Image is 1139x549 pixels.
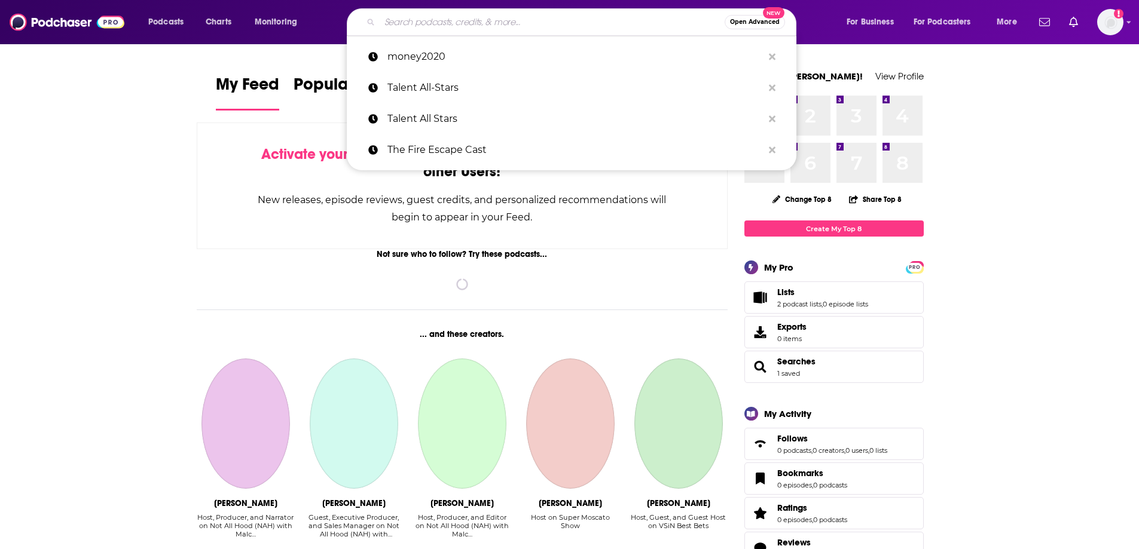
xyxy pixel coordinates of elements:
a: Wes Reynolds [634,358,723,489]
a: 0 users [845,446,868,455]
a: 0 episode lists [823,300,868,308]
a: 0 creators [813,446,844,455]
span: , [868,446,869,455]
span: , [844,446,845,455]
div: Host, Producer, and Narrator on Not All Hood (NAH) with Malc… [197,513,295,538]
span: For Business [847,14,894,30]
a: Troy W. Harris, Jr. [418,358,506,489]
button: Share Top 8 [848,188,902,211]
div: Guest, Executive Producer, and Sales Manager on Not All Hood (NAH) with Malc… [304,513,403,539]
p: The Fire Escape Cast [387,134,763,165]
p: money2020 [387,41,763,72]
span: , [812,481,813,489]
a: Follows [777,433,887,444]
div: Vincent Moscato [539,498,602,508]
a: 0 podcasts [777,446,811,455]
span: Open Advanced [730,19,780,25]
span: Activate your Feed [261,145,384,163]
div: My Pro [764,262,793,273]
span: Ratings [744,497,924,529]
a: Charts [198,13,239,32]
div: Host on Super Moscato Show [521,513,619,539]
a: Malcolm-Jamal Warner [201,358,290,489]
a: Lists [777,287,868,297]
span: For Podcasters [914,14,971,30]
a: 0 episodes [777,516,812,524]
div: Troy W. Harris, Jr. [430,498,494,508]
span: Lists [777,287,795,297]
a: 0 episodes [777,481,812,489]
span: New [763,7,784,19]
svg: Add a profile image [1114,9,1123,19]
div: Host, Guest, and Guest Host on VSiN Best Bets [629,513,728,539]
div: Layne Fontes [322,498,386,508]
a: 2 podcast lists [777,300,822,308]
span: Popular Feed [294,74,395,102]
a: Popular Feed [294,74,395,111]
img: User Profile [1097,9,1123,35]
a: PRO [908,262,922,271]
a: Bookmarks [777,468,847,479]
a: Ratings [749,505,772,522]
span: Bookmarks [744,462,924,495]
a: 0 podcasts [813,516,847,524]
a: Bookmarks [749,470,772,487]
span: Lists [744,281,924,314]
span: Monitoring [255,14,297,30]
p: Talent All-Stars [387,72,763,103]
span: Follows [777,433,808,444]
span: 0 items [777,335,807,343]
a: Talent All Stars [347,103,796,134]
a: The Fire Escape Cast [347,134,796,165]
a: Create My Top 8 [744,220,924,237]
div: by following Podcasts, Creators, Lists, and other Users! [257,146,668,180]
button: Change Top 8 [765,192,839,207]
span: Exports [777,321,807,332]
img: Podchaser - Follow, Share and Rate Podcasts [10,11,124,33]
div: Wes Reynolds [647,498,710,508]
span: Logged in as mresewehr [1097,9,1123,35]
a: money2020 [347,41,796,72]
a: 0 podcasts [813,481,847,489]
a: Show notifications dropdown [1034,12,1055,32]
div: ... and these creators. [197,329,728,339]
div: Search podcasts, credits, & more... [358,8,808,36]
span: More [997,14,1017,30]
a: Ratings [777,502,847,513]
span: Follows [744,428,924,460]
a: Lists [749,289,772,306]
button: Open AdvancedNew [725,15,785,29]
a: 0 lists [869,446,887,455]
span: , [812,516,813,524]
a: Vincent Moscato [526,358,615,489]
div: New releases, episode reviews, guest credits, and personalized recommendations will begin to appe... [257,191,668,226]
span: Searches [777,356,816,367]
span: Searches [744,351,924,383]
a: 1 saved [777,369,800,378]
button: open menu [838,13,909,32]
a: My Feed [216,74,279,111]
button: Show profile menu [1097,9,1123,35]
div: Malcolm-Jamal Warner [214,498,277,508]
span: , [822,300,823,308]
span: Exports [749,324,772,341]
button: open menu [140,13,199,32]
span: Charts [206,14,231,30]
p: Talent All Stars [387,103,763,134]
div: Not sure who to follow? Try these podcasts... [197,249,728,259]
div: Host on Super Moscato Show [521,513,619,530]
span: , [811,446,813,455]
div: My Activity [764,408,811,419]
button: open menu [906,13,988,32]
button: open menu [988,13,1032,32]
span: My Feed [216,74,279,102]
a: Layne Fontes [310,358,398,489]
input: Search podcasts, credits, & more... [380,13,725,32]
a: Talent All-Stars [347,72,796,103]
div: Host, Producer, and Editor on Not All Hood (NAH) with Malc… [413,513,511,538]
a: View Profile [875,70,924,82]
